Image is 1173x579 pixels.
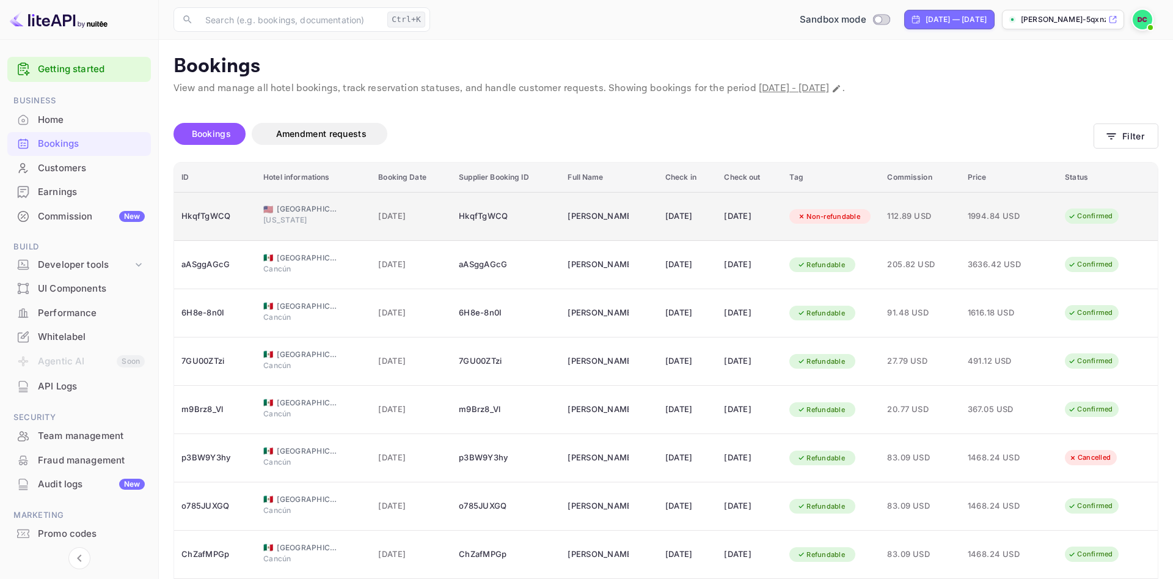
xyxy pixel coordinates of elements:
div: Team management [7,424,151,448]
div: account-settings tabs [174,123,1094,145]
div: Confirmed [1060,208,1120,224]
span: Cancún [263,553,324,564]
div: John Doe [568,496,629,516]
span: [DATE] [378,258,444,271]
div: John Doe [568,400,629,419]
div: Confirmed [1060,305,1120,320]
div: p3BW9Y3hy [181,448,249,468]
a: Bookings [7,132,151,155]
a: Getting started [38,62,145,76]
div: [DATE] [665,400,710,419]
div: [DATE] [665,448,710,468]
div: Home [7,108,151,132]
span: United States of America [263,205,273,213]
span: [GEOGRAPHIC_DATA] [277,397,338,408]
div: Fraud management [38,454,145,468]
span: 20.77 USD [887,403,952,416]
div: Customers [7,157,151,180]
span: 83.09 USD [887,548,952,561]
span: Cancún [263,264,324,275]
span: [GEOGRAPHIC_DATA] [277,349,338,360]
div: Customers [38,161,145,175]
div: Confirmed [1060,402,1120,417]
div: Non-refundable [789,209,868,224]
span: Cancún [263,505,324,516]
div: o785JUXGQ [181,496,249,516]
th: Full Name [560,163,658,193]
div: [DATE] [724,545,775,564]
div: [DATE] [665,352,710,371]
th: Check in [658,163,717,193]
div: Promo codes [38,527,145,541]
th: Supplier Booking ID [451,163,560,193]
div: Refundable [789,451,853,466]
span: [GEOGRAPHIC_DATA] [277,204,338,215]
input: Search (e.g. bookings, documentation) [198,7,382,32]
div: [DATE] [724,352,775,371]
div: API Logs [38,380,145,394]
span: [DATE] [378,548,444,561]
div: Refundable [789,402,853,418]
a: Whitelabel [7,325,151,348]
div: UI Components [38,282,145,296]
div: [DATE] [724,207,775,226]
th: Booking Date [371,163,451,193]
p: [PERSON_NAME]-5qxnz.n... [1021,14,1106,25]
span: [DATE] [378,403,444,416]
span: 83.09 USD [887,451,952,465]
a: API Logs [7,375,151,397]
div: Bookings [38,137,145,151]
div: [DATE] [665,207,710,226]
div: John Doe [568,255,629,275]
div: Getting started [7,57,151,82]
div: Steve Doe [568,207,629,226]
th: Status [1058,163,1158,193]
div: John Doe [568,545,629,564]
div: Confirmed [1060,498,1120,514]
span: 91.48 USD [887,306,952,320]
div: [DATE] [724,400,775,419]
div: Promo codes [7,522,151,546]
span: 205.82 USD [887,258,952,271]
div: aASggAGcG [459,255,553,275]
div: John Doe [568,303,629,323]
span: [GEOGRAPHIC_DATA] [277,253,338,264]
span: [US_STATE] [263,215,324,226]
span: [DATE] - [DATE] [759,82,829,95]
span: 1994.84 USD [968,210,1029,223]
span: Mexico [263,447,273,455]
a: Earnings [7,180,151,203]
th: ID [174,163,256,193]
th: Price [960,163,1058,193]
div: HkqfTgWCQ [181,207,249,226]
span: [GEOGRAPHIC_DATA] [277,494,338,505]
div: [DATE] [724,448,775,468]
div: Switch to Production mode [795,13,894,27]
span: 1468.24 USD [968,500,1029,513]
div: Whitelabel [7,325,151,349]
span: 1468.24 USD [968,548,1029,561]
span: [DATE] [378,355,444,368]
span: [GEOGRAPHIC_DATA] [277,542,338,553]
div: m9Brz8_Vl [181,400,249,419]
div: [DATE] [665,255,710,275]
span: [DATE] [378,306,444,320]
div: Ctrl+K [387,12,425,28]
div: Fraud management [7,449,151,473]
a: UI Components [7,277,151,300]
span: [DATE] [378,210,444,223]
div: New [119,479,145,490]
span: Mexico [263,302,273,310]
p: Bookings [174,54,1158,79]
span: 1616.18 USD [968,306,1029,320]
span: Amendment requests [276,128,367,139]
div: 6H8e-8n0I [181,303,249,323]
span: Bookings [192,128,231,139]
span: Mexico [263,544,273,551]
a: CommissionNew [7,205,151,227]
div: Home [38,113,145,127]
img: LiteAPI logo [10,10,108,29]
span: [DATE] [378,500,444,513]
span: Mexico [263,254,273,262]
p: View and manage all hotel bookings, track reservation statuses, and handle customer requests. Sho... [174,81,1158,96]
